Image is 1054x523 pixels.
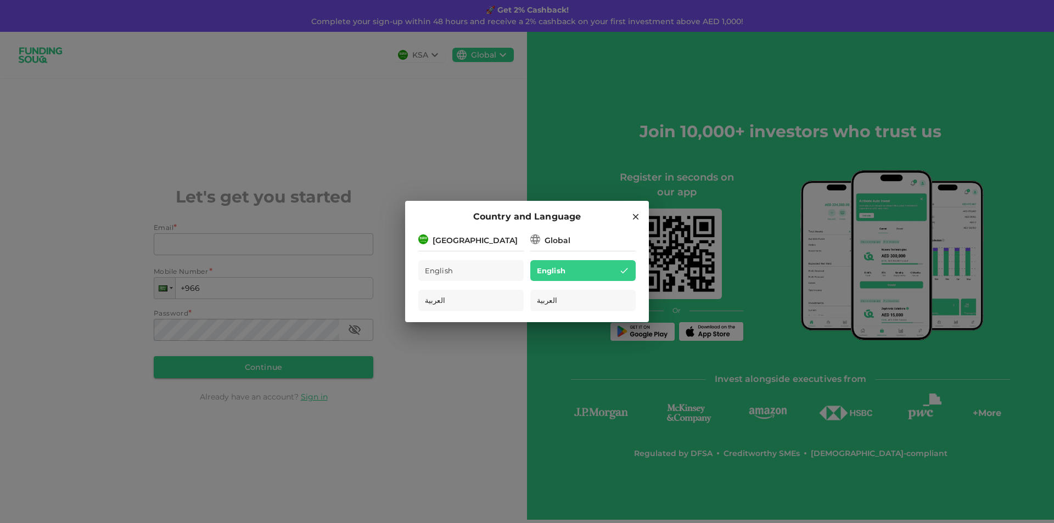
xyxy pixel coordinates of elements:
[545,235,570,246] div: Global
[537,294,557,307] span: العربية
[418,234,428,244] img: flag-sa.b9a346574cdc8950dd34b50780441f57.svg
[425,294,445,307] span: العربية
[537,265,565,277] span: English
[425,265,453,277] span: English
[473,210,581,224] span: Country and Language
[433,235,518,246] div: [GEOGRAPHIC_DATA]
